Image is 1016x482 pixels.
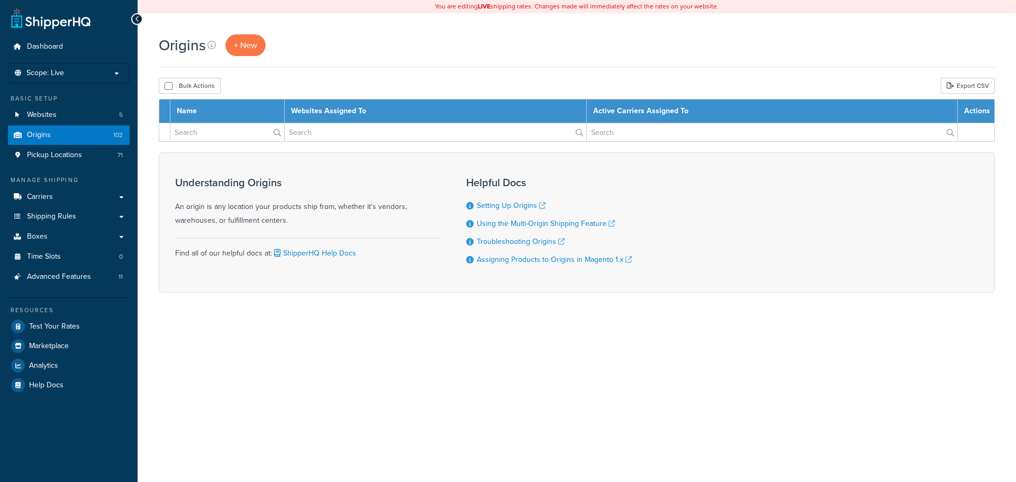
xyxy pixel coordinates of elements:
[27,111,57,120] span: Websites
[587,123,957,141] input: Search
[29,361,58,370] span: Analytics
[8,247,130,267] li: Time Slots
[27,232,48,241] span: Boxes
[8,306,130,315] div: Resources
[159,78,221,94] button: Bulk Actions
[29,381,63,390] span: Help Docs
[284,99,586,123] th: Websites Assigned To
[234,39,257,51] span: + New
[175,238,440,260] div: Find all of our helpful docs at:
[477,200,546,211] a: Setting Up Origins
[8,356,130,375] a: Analytics
[8,145,130,165] a: Pickup Locations 71
[8,37,130,57] a: Dashboard
[27,131,51,140] span: Origins
[29,342,69,351] span: Marketplace
[466,177,632,188] h3: Helpful Docs
[8,317,130,336] a: Test Your Rates
[478,2,491,11] b: LIVE
[8,125,130,145] a: Origins 102
[8,125,130,145] li: Origins
[477,254,632,265] a: Assigning Products to Origins in Magento 1.x
[159,35,206,56] h1: Origins
[8,94,130,103] div: Basic Setup
[586,99,957,123] th: Active Carriers Assigned To
[119,111,123,120] span: 5
[11,8,90,29] a: ShipperHQ Home
[29,322,80,331] span: Test Your Rates
[8,145,130,165] li: Pickup Locations
[8,267,130,287] a: Advanced Features 11
[119,272,123,281] span: 11
[8,227,130,247] a: Boxes
[8,105,130,125] li: Websites
[941,78,995,94] a: Export CSV
[8,187,130,207] a: Carriers
[175,177,440,188] h3: Understanding Origins
[8,207,130,226] a: Shipping Rules
[8,337,130,356] a: Marketplace
[117,151,123,160] span: 71
[8,105,130,125] a: Websites 5
[272,248,356,259] a: ShipperHQ Help Docs
[27,212,76,221] span: Shipping Rules
[285,123,586,141] input: Search
[27,151,82,160] span: Pickup Locations
[119,252,123,261] span: 0
[958,99,995,123] th: Actions
[477,218,615,229] a: Using the Multi-Origin Shipping Feature
[8,376,130,395] a: Help Docs
[8,267,130,287] li: Advanced Features
[113,131,123,140] span: 102
[170,123,284,141] input: Search
[8,247,130,267] a: Time Slots 0
[8,176,130,185] div: Manage Shipping
[225,34,266,56] a: + New
[477,236,565,247] a: Troubleshooting Origins
[27,193,53,202] span: Carriers
[27,42,63,51] span: Dashboard
[175,177,440,228] div: An origin is any location your products ship from, whether it's vendors, warehouses, or fulfillme...
[26,69,64,78] span: Scope: Live
[27,272,91,281] span: Advanced Features
[27,252,61,261] span: Time Slots
[170,99,285,123] th: Name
